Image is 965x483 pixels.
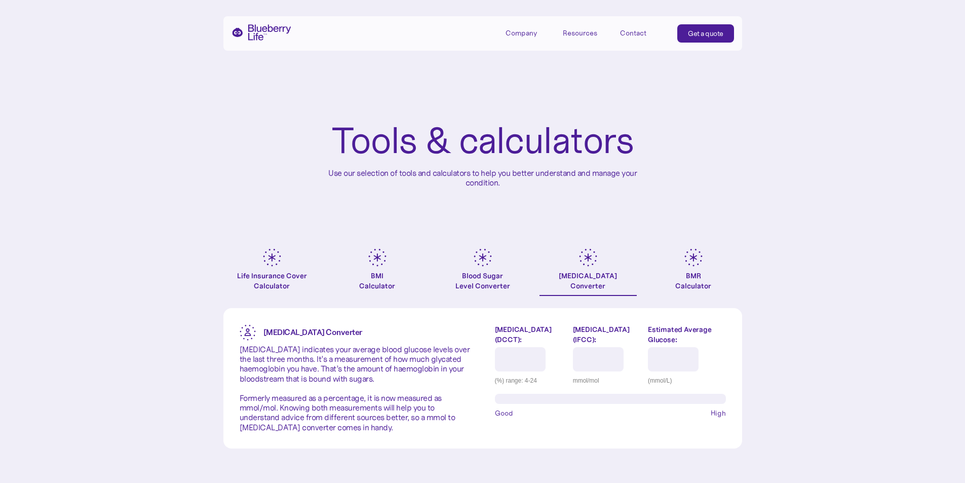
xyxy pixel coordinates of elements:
[331,122,634,160] h1: Tools & calculators
[495,324,565,345] label: [MEDICAL_DATA] (DCCT):
[620,29,646,38] div: Contact
[321,168,645,188] p: Use our selection of tools and calculators to help you better understand and manage your condition.
[359,271,395,291] div: BMI Calculator
[563,24,608,41] div: Resources
[223,248,321,296] a: Life Insurance Cover Calculator
[506,24,551,41] div: Company
[648,324,725,345] label: Estimated Average Glucose:
[688,28,723,39] div: Get a quote
[573,376,640,386] div: mmol/mol
[675,271,711,291] div: BMR Calculator
[223,271,321,291] div: Life Insurance Cover Calculator
[455,271,510,291] div: Blood Sugar Level Converter
[645,248,742,296] a: BMRCalculator
[559,271,617,291] div: [MEDICAL_DATA] Converter
[677,24,734,43] a: Get a quote
[231,24,291,41] a: home
[711,408,726,418] span: High
[495,408,513,418] span: Good
[563,29,597,38] div: Resources
[506,29,537,38] div: Company
[573,324,640,345] label: [MEDICAL_DATA] (IFCC):
[240,345,471,432] p: [MEDICAL_DATA] indicates your average blood glucose levels over the last three months. It’s a mea...
[329,248,426,296] a: BMICalculator
[263,327,362,337] strong: [MEDICAL_DATA] Converter
[495,376,565,386] div: (%) range: 4-24
[539,248,637,296] a: [MEDICAL_DATA]Converter
[620,24,666,41] a: Contact
[434,248,531,296] a: Blood SugarLevel Converter
[648,376,725,386] div: (mmol/L)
